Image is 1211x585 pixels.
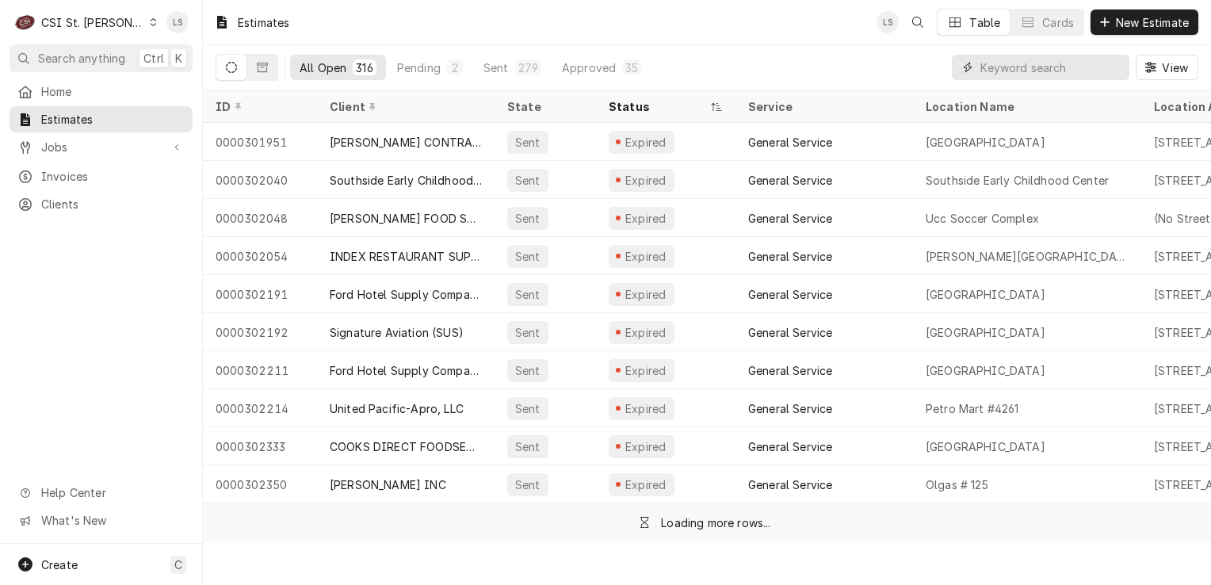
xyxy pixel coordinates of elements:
div: 0000302350 [203,465,317,503]
div: Ford Hotel Supply Company [330,362,482,379]
div: Approved [562,59,616,76]
button: Open search [905,10,930,35]
div: [GEOGRAPHIC_DATA] [926,286,1045,303]
div: Expired [623,210,668,227]
button: View [1136,55,1198,80]
div: General Service [748,286,832,303]
div: Sent [514,248,542,265]
div: Expired [623,324,668,341]
div: [PERSON_NAME] INC [330,476,446,493]
div: General Service [748,210,832,227]
div: 0000302214 [203,389,317,427]
div: Expired [623,476,668,493]
div: 0000302211 [203,351,317,389]
div: Pending [397,59,441,76]
div: Ucc Soccer Complex [926,210,1039,227]
div: Sent [514,172,542,189]
div: 316 [356,59,372,76]
span: C [174,556,182,573]
div: Expired [623,286,668,303]
span: Ctrl [143,50,164,67]
div: ID [216,98,301,115]
div: Status [609,98,707,115]
div: Sent [514,210,542,227]
div: Olgas # 125 [926,476,988,493]
div: 0000302048 [203,199,317,237]
div: Lindsay Stover's Avatar [166,11,189,33]
div: [GEOGRAPHIC_DATA] [926,324,1045,341]
div: Expired [623,134,668,151]
div: General Service [748,362,832,379]
div: Loading more rows... [661,514,770,531]
div: 35 [625,59,638,76]
a: Go to Jobs [10,134,193,160]
a: Home [10,78,193,105]
div: Sent [514,362,542,379]
div: 0000302333 [203,427,317,465]
div: C [14,11,36,33]
div: [GEOGRAPHIC_DATA] [926,134,1045,151]
span: Clients [41,196,185,212]
div: [PERSON_NAME][GEOGRAPHIC_DATA] [926,248,1129,265]
div: CSI St. [PERSON_NAME] [41,14,144,31]
div: LS [877,11,899,33]
a: Go to What's New [10,507,193,533]
button: Search anythingCtrlK [10,44,193,72]
div: Sent [514,324,542,341]
div: General Service [748,400,832,417]
div: [PERSON_NAME] CONTRACT ADMINISTRATION [330,134,482,151]
div: Service [748,98,897,115]
div: INDEX RESTAURANT SUPPLY (1) [330,248,482,265]
div: Sent [514,438,542,455]
div: COOKS DIRECT FOODSERVICE EQUIP [330,438,482,455]
div: [GEOGRAPHIC_DATA] [926,362,1045,379]
div: 0000302054 [203,237,317,275]
a: Estimates [10,106,193,132]
span: Search anything [38,50,125,67]
div: General Service [748,476,832,493]
div: Expired [623,400,668,417]
div: 2 [450,59,460,76]
div: Signature Aviation (SUS) [330,324,464,341]
div: 0000302192 [203,313,317,351]
span: Help Center [41,484,183,501]
input: Keyword search [980,55,1121,80]
div: [GEOGRAPHIC_DATA] [926,438,1045,455]
span: What's New [41,512,183,529]
div: Ford Hotel Supply Company [330,286,482,303]
div: General Service [748,324,832,341]
div: Southside Early Childhood Center [330,172,482,189]
div: Table [969,14,1000,31]
div: 0000301951 [203,123,317,161]
div: Expired [623,438,668,455]
div: Sent [514,400,542,417]
div: Expired [623,172,668,189]
div: Sent [514,134,542,151]
span: View [1159,59,1191,76]
div: Lindsay Stover's Avatar [877,11,899,33]
div: Sent [514,286,542,303]
div: Sent [514,476,542,493]
span: Jobs [41,139,161,155]
div: United Pacific-Apro, LLC [330,400,464,417]
div: Expired [623,248,668,265]
span: New Estimate [1113,14,1192,31]
span: Estimates [41,111,185,128]
div: Sent [483,59,509,76]
div: CSI St. Louis's Avatar [14,11,36,33]
div: General Service [748,438,832,455]
a: Clients [10,191,193,217]
div: All Open [300,59,346,76]
div: General Service [748,248,832,265]
div: General Service [748,172,832,189]
button: New Estimate [1091,10,1198,35]
span: Invoices [41,168,185,185]
div: LS [166,11,189,33]
a: Invoices [10,163,193,189]
div: Location Name [926,98,1125,115]
a: Go to Help Center [10,480,193,506]
div: Petro Mart #4261 [926,400,1019,417]
div: 0000302191 [203,275,317,313]
div: State [507,98,583,115]
div: 279 [518,59,538,76]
